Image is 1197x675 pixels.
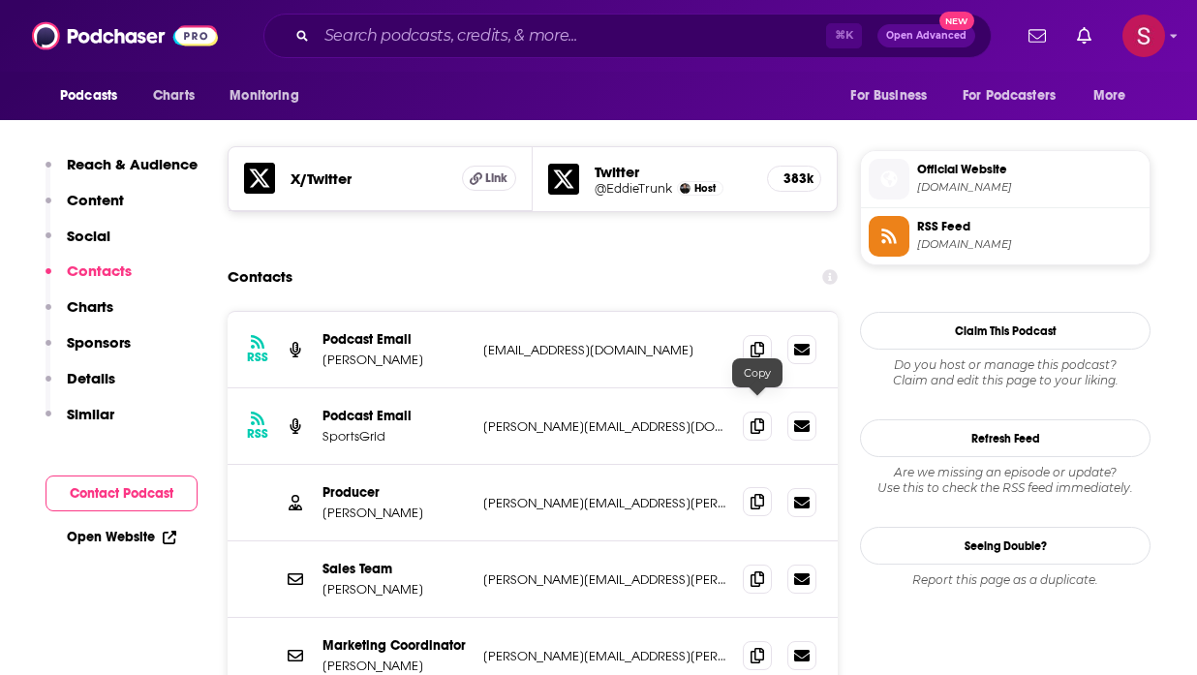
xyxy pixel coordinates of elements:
p: Producer [322,484,468,501]
p: Contacts [67,261,132,280]
h3: RSS [247,350,268,365]
p: Social [67,227,110,245]
button: Similar [46,405,114,441]
span: Official Website [917,161,1142,178]
a: RSS Feed[DOMAIN_NAME] [869,216,1142,257]
button: open menu [1080,77,1151,114]
div: Report this page as a duplicate. [860,572,1151,588]
a: @EddieTrunk [595,181,672,196]
input: Search podcasts, credits, & more... [317,20,826,51]
img: Podchaser - Follow, Share and Rate Podcasts [32,17,218,54]
span: Host [694,182,716,195]
p: Podcast Email [322,408,468,424]
p: [PERSON_NAME][EMAIL_ADDRESS][PERSON_NAME][DOMAIN_NAME] [483,571,727,588]
a: Open Website [67,529,176,545]
p: [EMAIL_ADDRESS][DOMAIN_NAME] [483,342,727,358]
button: Sponsors [46,333,131,369]
p: Marketing Coordinator [322,637,468,654]
button: open menu [46,77,142,114]
img: Eddie Trunk [680,183,691,194]
span: siriusxm.com [917,180,1142,195]
h2: Contacts [228,259,292,295]
span: Monitoring [230,82,298,109]
span: For Podcasters [963,82,1056,109]
span: For Business [850,82,927,109]
button: Show profile menu [1122,15,1165,57]
a: Show notifications dropdown [1069,19,1099,52]
button: open menu [837,77,951,114]
button: Open AdvancedNew [877,24,975,47]
h5: X/Twitter [291,169,446,188]
a: Charts [140,77,206,114]
h3: RSS [247,426,268,442]
p: Content [67,191,124,209]
span: Link [485,170,507,186]
h5: 383k [783,170,805,187]
p: Details [67,369,115,387]
p: Reach & Audience [67,155,198,173]
p: [PERSON_NAME] [322,581,468,598]
p: [PERSON_NAME] [322,658,468,674]
span: Open Advanced [886,31,967,41]
a: Official Website[DOMAIN_NAME] [869,159,1142,199]
div: Copy [732,358,783,387]
button: open menu [216,77,323,114]
div: Are we missing an episode or update? Use this to check the RSS feed immediately. [860,465,1151,496]
span: Logged in as stephanie85546 [1122,15,1165,57]
div: Claim and edit this page to your liking. [860,357,1151,388]
p: Sales Team [322,561,468,577]
button: Details [46,369,115,405]
p: [PERSON_NAME] [322,505,468,521]
button: Charts [46,297,113,333]
span: Do you host or manage this podcast? [860,357,1151,373]
span: More [1093,82,1126,109]
button: Refresh Feed [860,419,1151,457]
button: open menu [950,77,1084,114]
a: Link [462,166,516,191]
p: SportsGrid [322,428,468,445]
p: [PERSON_NAME][EMAIL_ADDRESS][DOMAIN_NAME] [483,418,727,435]
span: Podcasts [60,82,117,109]
img: User Profile [1122,15,1165,57]
button: Social [46,227,110,262]
p: [PERSON_NAME][EMAIL_ADDRESS][PERSON_NAME][DOMAIN_NAME] [483,648,727,664]
p: Charts [67,297,113,316]
button: Contacts [46,261,132,297]
p: [PERSON_NAME] [322,352,468,368]
button: Reach & Audience [46,155,198,191]
button: Contact Podcast [46,476,198,511]
span: ⌘ K [826,23,862,48]
p: [PERSON_NAME][EMAIL_ADDRESS][PERSON_NAME][DOMAIN_NAME] [483,495,727,511]
button: Claim This Podcast [860,312,1151,350]
a: Seeing Double? [860,527,1151,565]
span: feeds.simplecast.com [917,237,1142,252]
span: New [939,12,974,30]
button: Content [46,191,124,227]
span: Charts [153,82,195,109]
div: Search podcasts, credits, & more... [263,14,992,58]
p: Sponsors [67,333,131,352]
p: Similar [67,405,114,423]
a: Show notifications dropdown [1021,19,1054,52]
p: Podcast Email [322,331,468,348]
h5: Twitter [595,163,752,181]
span: RSS Feed [917,218,1142,235]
